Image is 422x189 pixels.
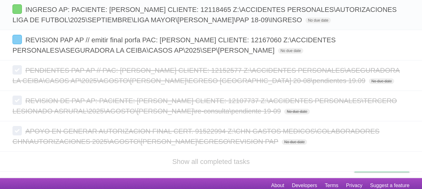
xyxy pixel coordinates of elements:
[367,161,406,172] span: Buy me a coffee
[284,109,310,114] span: No due date
[172,158,250,165] a: Show all completed tasks
[12,35,22,44] label: Done
[12,96,22,105] label: Done
[12,6,397,24] span: INGRESO AP: PACIENTE: [PERSON_NAME] CLIENTE: 12118465 Z:\ACCIDENTES PERSONALES\AUTORIZACIONES LIG...
[282,139,307,145] span: No due date
[12,4,22,14] label: Done
[12,97,397,115] span: REVISION DE PAP AP: PACIENTE: [PERSON_NAME] CLIENTE: 12107737 Z:\ACCIDENTES PERSONALES\TERCERO LE...
[278,48,303,54] span: No due date
[305,18,331,23] span: No due date
[12,65,22,75] label: Done
[12,36,336,54] span: REVISION PAP AP // emitir final porfa PAC: [PERSON_NAME] CLIENTE: 12167060 Z:\ACCIDENTES PERSONAL...
[369,78,394,84] span: No due date
[12,127,380,145] span: APOYO EN GENERAR AUTORIZACION FINAL CERT. 91522994 Z:\CHN GASTOS MEDICOS\COLABORADORES CHN\AUTORI...
[12,126,22,135] label: Done
[12,66,400,85] span: PENDIENTES PAP AP // PAC: [PERSON_NAME] CLIENTE: 12152577 Z:\ACCIDENTES PERSONALES\ASEGURADORA LA...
